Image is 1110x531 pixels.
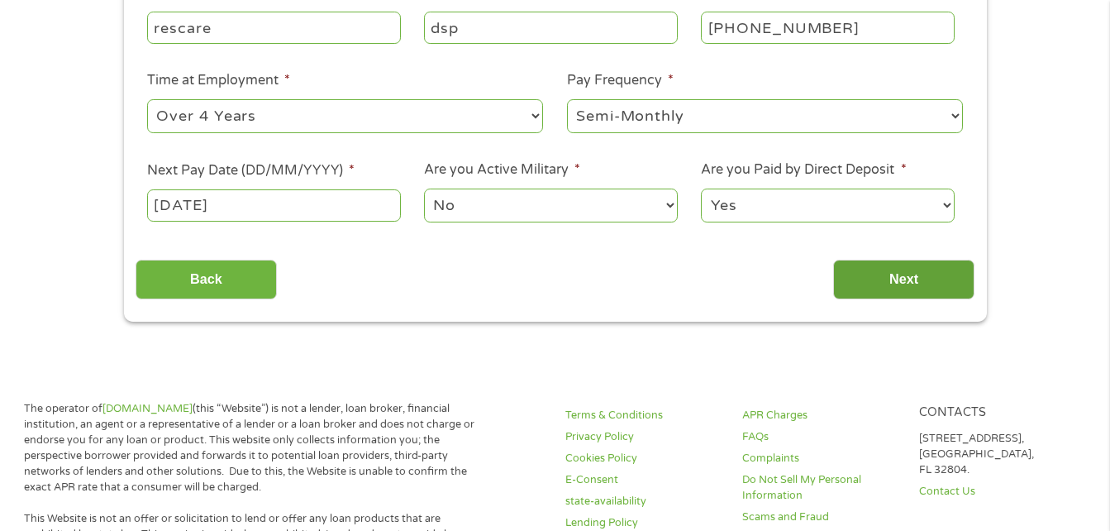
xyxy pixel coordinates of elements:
input: Use the arrow keys to pick a date [147,189,400,221]
a: state-availability [565,494,722,509]
a: Lending Policy [565,515,722,531]
a: [DOMAIN_NAME] [102,402,193,415]
p: [STREET_ADDRESS], [GEOGRAPHIC_DATA], FL 32804. [919,431,1076,478]
p: The operator of (this “Website”) is not a lender, loan broker, financial institution, an agent or... [24,401,481,495]
label: Time at Employment [147,72,290,89]
a: FAQs [742,429,899,445]
a: E-Consent [565,472,722,488]
input: Next [833,260,974,300]
h4: Contacts [919,405,1076,421]
input: Walmart [147,12,400,43]
a: Cookies Policy [565,451,722,466]
input: Back [136,260,277,300]
label: Pay Frequency [567,72,674,89]
a: APR Charges [742,408,899,423]
input: Cashier [424,12,677,43]
label: Are you Active Military [424,161,580,179]
label: Next Pay Date (DD/MM/YYYY) [147,162,355,179]
a: Terms & Conditions [565,408,722,423]
input: (231) 754-4010 [701,12,954,43]
a: Contact Us [919,484,1076,500]
a: Complaints [742,451,899,466]
a: Privacy Policy [565,429,722,445]
a: Do Not Sell My Personal Information [742,472,899,504]
label: Are you Paid by Direct Deposit [701,161,906,179]
a: Scams and Fraud [742,509,899,525]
